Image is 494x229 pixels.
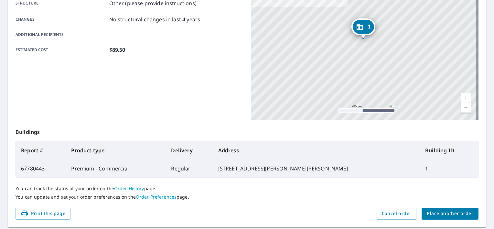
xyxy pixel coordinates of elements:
[109,46,125,54] p: $89.50
[66,159,166,178] td: Premium - Commercial
[461,93,471,103] a: Current Level 17, Zoom In
[136,194,177,200] a: Order Preferences
[427,210,473,218] span: Place another order
[16,16,107,23] p: Changes
[420,159,478,178] td: 1
[114,185,144,191] a: Order History
[16,194,478,200] p: You can update and set your order preferences on the page.
[109,16,200,23] p: No structural changes in last 4 years
[166,141,213,159] th: Delivery
[16,186,478,191] p: You can track the status of your order on the page.
[166,159,213,178] td: Regular
[66,141,166,159] th: Product type
[377,208,417,220] button: Cancel order
[351,18,375,38] div: Dropped pin, building 1, Commercial property, 2503 SE Martin Luther King Jr St Mineral Wells, TX ...
[420,141,478,159] th: Building ID
[16,159,66,178] td: 67780443
[382,210,412,218] span: Cancel order
[16,141,66,159] th: Report #
[21,210,65,218] span: Print this page
[422,208,478,220] button: Place another order
[16,208,70,220] button: Print this page
[461,103,471,113] a: Current Level 17, Zoom Out
[368,24,371,29] span: 1
[16,120,478,141] p: Buildings
[213,159,420,178] td: [STREET_ADDRESS][PERSON_NAME][PERSON_NAME]
[213,141,420,159] th: Address
[16,46,107,54] p: Estimated cost
[16,32,107,38] p: Additional recipients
